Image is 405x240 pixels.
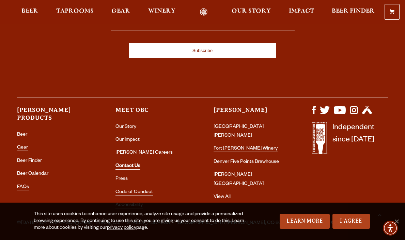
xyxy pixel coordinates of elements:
a: [PERSON_NAME] [GEOGRAPHIC_DATA] [214,172,264,187]
a: Learn More [280,214,330,229]
span: Beer Finder [332,8,375,14]
h3: [PERSON_NAME] Products [17,106,93,128]
a: Our Story [227,8,275,16]
p: Independent since [DATE] [332,122,374,158]
a: Fort [PERSON_NAME] Winery [214,146,278,152]
span: Gear [111,8,130,14]
a: Code of Conduct [115,190,153,195]
input: Subscribe [129,43,276,58]
a: Impact [284,8,318,16]
a: Visit us on Untappd [362,111,372,116]
a: View All [214,194,231,200]
h3: [PERSON_NAME] [214,106,290,120]
a: Press [115,176,128,182]
a: Visit us on Facebook [312,111,316,116]
a: Beer [17,8,43,16]
div: This site uses cookies to enhance user experience, analyze site usage and provide a personalized ... [34,211,256,232]
span: Winery [148,8,175,14]
a: Contact Us [115,164,140,170]
span: Our Story [232,8,271,14]
a: Visit us on Instagram [350,111,358,116]
a: Gear [17,145,28,151]
a: Gear [107,8,135,16]
a: privacy policy [107,225,136,231]
div: Accessibility Menu [383,221,398,236]
a: Winery [144,8,180,16]
a: Odell Home [191,8,216,16]
a: Our Impact [115,137,140,143]
a: Taprooms [52,8,98,16]
a: Visit us on YouTube [334,111,345,116]
a: Visit us on X (formerly Twitter) [320,111,330,116]
a: Beer [17,132,27,138]
h3: Meet OBC [115,106,191,120]
a: Our Story [115,124,136,130]
a: Beer Finder [327,8,379,16]
span: Taprooms [56,8,94,14]
a: Denver Five Points Brewhouse [214,159,279,165]
a: I Agree [332,214,370,229]
a: Beer Calendar [17,171,48,177]
span: Impact [289,8,314,14]
span: Beer [21,8,38,14]
a: Beer Finder [17,158,42,164]
a: FAQs [17,185,29,190]
a: [PERSON_NAME] Careers [115,150,173,156]
a: [GEOGRAPHIC_DATA][PERSON_NAME] [214,124,264,139]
